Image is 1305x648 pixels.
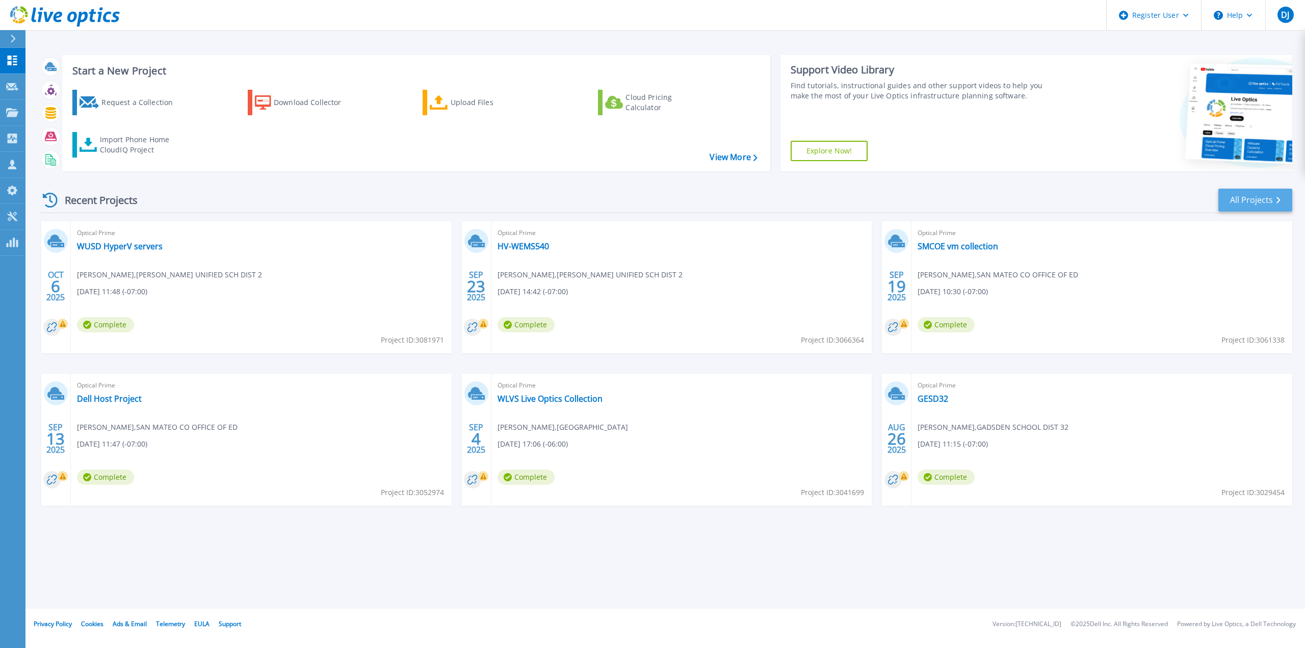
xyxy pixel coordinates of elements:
[39,188,151,213] div: Recent Projects
[993,621,1061,628] li: Version: [TECHNICAL_ID]
[51,282,60,291] span: 6
[77,286,147,297] span: [DATE] 11:48 (-07:00)
[791,81,1055,101] div: Find tutorials, instructional guides and other support videos to help you make the most of your L...
[801,487,864,498] span: Project ID: 3041699
[918,286,988,297] span: [DATE] 10:30 (-07:00)
[77,422,238,433] span: [PERSON_NAME] , SAN MATEO CO OFFICE OF ED
[248,90,361,115] a: Download Collector
[918,269,1078,280] span: [PERSON_NAME] , SAN MATEO CO OFFICE OF ED
[498,422,628,433] span: [PERSON_NAME] , [GEOGRAPHIC_DATA]
[918,422,1068,433] span: [PERSON_NAME] , GADSDEN SCHOOL DIST 32
[423,90,536,115] a: Upload Files
[1071,621,1168,628] li: © 2025 Dell Inc. All Rights Reserved
[77,269,262,280] span: [PERSON_NAME] , [PERSON_NAME] UNIFIED SCH DIST 2
[46,420,65,457] div: SEP 2025
[918,470,975,485] span: Complete
[598,90,712,115] a: Cloud Pricing Calculator
[466,268,486,305] div: SEP 2025
[381,334,444,346] span: Project ID: 3081971
[801,334,864,346] span: Project ID: 3066364
[77,227,446,239] span: Optical Prime
[498,286,568,297] span: [DATE] 14:42 (-07:00)
[887,268,906,305] div: SEP 2025
[888,282,906,291] span: 19
[887,420,906,457] div: AUG 2025
[77,241,163,251] a: WUSD HyperV servers
[77,470,134,485] span: Complete
[77,317,134,332] span: Complete
[498,227,866,239] span: Optical Prime
[46,434,65,443] span: 13
[498,317,555,332] span: Complete
[918,317,975,332] span: Complete
[1221,334,1285,346] span: Project ID: 3061338
[113,619,147,628] a: Ads & Email
[274,92,355,113] div: Download Collector
[219,619,241,628] a: Support
[46,268,65,305] div: OCT 2025
[498,394,603,404] a: WLVS Live Optics Collection
[918,227,1286,239] span: Optical Prime
[194,619,210,628] a: EULA
[498,241,549,251] a: HV-WEMS540
[625,92,707,113] div: Cloud Pricing Calculator
[498,470,555,485] span: Complete
[498,269,683,280] span: [PERSON_NAME] , [PERSON_NAME] UNIFIED SCH DIST 2
[466,420,486,457] div: SEP 2025
[918,438,988,450] span: [DATE] 11:15 (-07:00)
[467,282,485,291] span: 23
[72,90,186,115] a: Request a Collection
[1221,487,1285,498] span: Project ID: 3029454
[710,152,757,162] a: View More
[791,63,1055,76] div: Support Video Library
[1218,189,1292,212] a: All Projects
[156,619,185,628] a: Telemetry
[77,380,446,391] span: Optical Prime
[1177,621,1296,628] li: Powered by Live Optics, a Dell Technology
[77,394,142,404] a: Dell Host Project
[888,434,906,443] span: 26
[77,438,147,450] span: [DATE] 11:47 (-07:00)
[498,380,866,391] span: Optical Prime
[381,487,444,498] span: Project ID: 3052974
[1281,11,1289,19] span: DJ
[34,619,72,628] a: Privacy Policy
[918,241,998,251] a: SMCOE vm collection
[100,135,179,155] div: Import Phone Home CloudIQ Project
[791,141,868,161] a: Explore Now!
[101,92,183,113] div: Request a Collection
[72,65,757,76] h3: Start a New Project
[81,619,103,628] a: Cookies
[451,92,532,113] div: Upload Files
[918,380,1286,391] span: Optical Prime
[918,394,948,404] a: GESD32
[472,434,481,443] span: 4
[498,438,568,450] span: [DATE] 17:06 (-06:00)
